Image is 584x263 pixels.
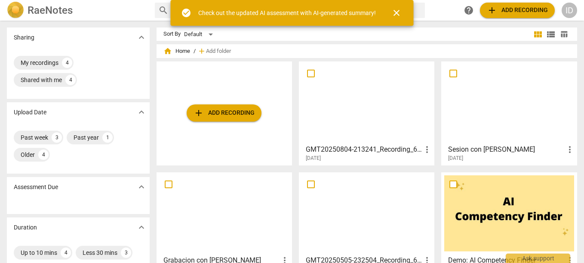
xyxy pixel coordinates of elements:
[136,107,147,117] span: expand_more
[444,64,574,162] a: Sesion con [PERSON_NAME][DATE]
[163,47,190,55] span: Home
[28,4,73,16] h2: RaeNotes
[532,28,544,41] button: Tile view
[197,47,206,55] span: add
[422,144,432,155] span: more_vert
[65,75,76,85] div: 4
[306,144,422,155] h3: GMT20250804-213241_Recording_640x360 (1)
[487,5,548,15] span: Add recording
[506,254,570,263] div: Ask support
[7,2,148,19] a: LogoRaeNotes
[52,132,62,143] div: 3
[487,5,497,15] span: add
[21,133,48,142] div: Past week
[135,106,148,119] button: Show more
[194,48,196,55] span: /
[533,29,543,40] span: view_module
[557,28,570,41] button: Table view
[448,155,463,162] span: [DATE]
[74,133,99,142] div: Past year
[206,48,231,55] span: Add folder
[14,33,34,42] p: Sharing
[135,221,148,234] button: Show more
[136,182,147,192] span: expand_more
[181,8,191,18] span: check_circle
[198,9,376,18] div: Check out the updated AI assessment with AI-generated summary!
[163,31,181,37] div: Sort By
[21,58,58,67] div: My recordings
[14,183,58,192] p: Assessment Due
[464,5,474,15] span: help
[62,58,72,68] div: 4
[158,5,169,15] span: search
[194,108,204,118] span: add
[21,150,35,159] div: Older
[546,29,556,40] span: view_list
[102,132,113,143] div: 1
[121,248,131,258] div: 3
[21,248,57,257] div: Up to 10 mins
[14,108,46,117] p: Upload Date
[480,3,555,18] button: Upload
[7,2,24,19] img: Logo
[83,248,117,257] div: Less 30 mins
[135,180,148,193] button: Show more
[136,32,147,43] span: expand_more
[448,144,564,155] h3: Sesion con Karina
[21,76,62,84] div: Shared with me
[544,28,557,41] button: List view
[135,31,148,44] button: Show more
[194,108,255,118] span: Add recording
[391,8,402,18] span: close
[184,28,216,41] div: Default
[306,155,321,162] span: [DATE]
[461,3,476,18] a: Help
[562,3,577,18] button: ID
[565,144,575,155] span: more_vert
[386,3,407,23] button: Close
[302,64,431,162] a: GMT20250804-213241_Recording_640x360 (1)[DATE]
[14,223,37,232] p: Duration
[187,104,261,122] button: Upload
[61,248,71,258] div: 4
[38,150,49,160] div: 4
[560,30,568,38] span: table_chart
[163,47,172,55] span: home
[136,222,147,232] span: expand_more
